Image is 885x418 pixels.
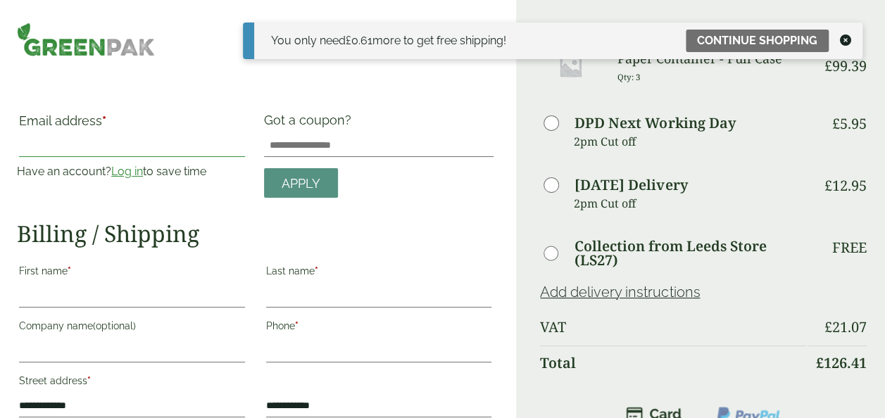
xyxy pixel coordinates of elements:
abbr: required [87,375,91,386]
bdi: 21.07 [824,317,867,336]
p: 2pm Cut off [574,131,806,152]
abbr: required [295,320,299,331]
span: £ [824,317,832,336]
bdi: 126.41 [816,353,867,372]
a: Continue shopping [686,30,829,52]
bdi: 5.95 [832,114,867,133]
abbr: required [68,265,71,277]
p: Have an account? to save time [17,163,247,180]
label: [DATE] Delivery [575,178,687,192]
abbr: required [102,113,106,128]
th: VAT [540,310,806,344]
label: Got a coupon? [264,113,357,134]
bdi: 99.39 [824,56,867,75]
abbr: required [315,265,318,277]
h2: Billing / Shipping [17,220,494,247]
a: Add delivery instructions [540,284,700,300]
span: (optional) [93,320,136,331]
label: Phone [266,316,492,340]
label: Street address [19,371,245,395]
div: You only need more to get free shipping! [271,32,506,49]
span: £ [816,353,824,372]
label: First name [19,261,245,285]
span: Apply [282,176,320,191]
span: 0.61 [346,34,372,47]
bdi: 12.95 [824,176,867,195]
span: £ [824,176,832,195]
img: GreenPak Supplies [17,23,155,56]
label: Company name [19,316,245,340]
label: Last name [266,261,492,285]
span: £ [832,114,840,133]
a: Log in [111,165,143,178]
label: Email address [19,115,245,134]
label: Collection from Leeds Store (LS27) [574,239,806,267]
p: 2pm Cut off [574,193,806,214]
label: DPD Next Working Day [575,116,735,130]
th: Total [540,346,806,380]
span: £ [346,34,351,47]
p: Free [832,239,867,256]
span: £ [824,56,832,75]
small: Qty: 3 [617,72,641,82]
a: Apply [264,168,338,198]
